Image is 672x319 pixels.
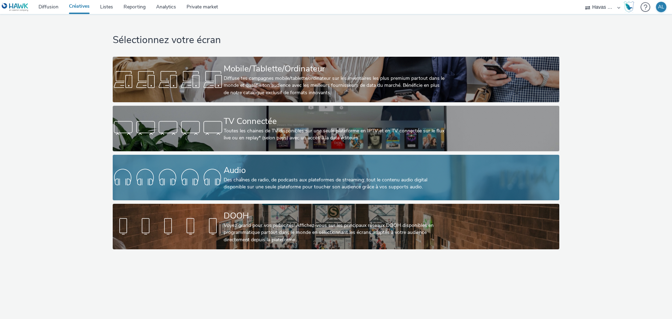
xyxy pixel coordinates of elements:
[224,75,446,96] div: Diffuse tes campagnes mobile/tablette/ordinateur sur les inventaires les plus premium partout dan...
[224,210,446,222] div: DOOH
[113,204,559,249] a: DOOHVoyez grand pour vos publicités! Affichez-vous sur les principaux réseaux DOOH disponibles en...
[224,63,446,75] div: Mobile/Tablette/Ordinateur
[224,127,446,142] div: Toutes les chaines de TV disponibles sur une seule plateforme en IPTV et en TV connectée sur le f...
[624,1,637,13] a: Hawk Academy
[224,222,446,243] div: Voyez grand pour vos publicités! Affichez-vous sur les principaux réseaux DOOH disponibles en pro...
[113,34,559,47] h1: Sélectionnez votre écran
[224,164,446,176] div: Audio
[224,115,446,127] div: TV Connectée
[624,1,634,13] img: Hawk Academy
[2,3,29,12] img: undefined Logo
[224,176,446,191] div: Des chaînes de radio, de podcasts aux plateformes de streaming: tout le contenu audio digital dis...
[658,2,664,12] div: AL
[113,155,559,200] a: AudioDes chaînes de radio, de podcasts aux plateformes de streaming: tout le contenu audio digita...
[113,106,559,151] a: TV ConnectéeToutes les chaines de TV disponibles sur une seule plateforme en IPTV et en TV connec...
[113,57,559,102] a: Mobile/Tablette/OrdinateurDiffuse tes campagnes mobile/tablette/ordinateur sur les inventaires le...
